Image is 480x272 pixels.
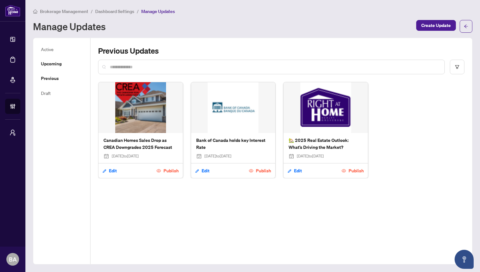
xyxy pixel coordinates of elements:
span: filter [455,65,459,69]
span: Edit [294,166,302,176]
img: 🏡 2025 Real Estate Outlook: What’s Driving the Market? [283,82,368,133]
span: home [33,9,37,14]
span: Publish [349,166,364,176]
span: BA [9,255,17,264]
button: Edit [287,165,302,176]
span: eye [157,169,161,173]
button: filter [450,60,464,74]
span: eye [342,169,346,173]
button: Edit [102,165,117,176]
span: Manage Updates [141,9,175,14]
h1: Manage Updates [33,21,106,31]
span: [DATE] to [DATE] [204,153,231,159]
span: arrow-left [464,24,468,29]
span: 🏡 2025 Real Estate Outlook: What’s Driving the Market? [289,137,363,151]
img: Bank of Canada holds key Interest Rate [191,82,276,133]
span: Publish [256,166,271,176]
h5: Draft [41,90,83,96]
h2: Previous Updates [98,46,464,56]
span: eye [249,169,253,173]
h5: Active [41,46,83,53]
h5: Previous [41,75,83,82]
button: Publish [249,165,271,176]
span: user-switch [10,129,16,136]
img: logo [5,5,20,17]
li: / [137,8,139,15]
span: [DATE] to [DATE] [297,153,324,159]
span: Canadian Homes Sales Drop as CREA Downgrades 2025 Forecast [103,137,178,151]
button: Publish [341,165,364,176]
img: Canadian Homes Sales Drop as CREA Downgrades 2025 Forecast [98,82,183,133]
button: Edit [195,165,210,176]
span: Publish [163,166,179,176]
button: Open asap [455,250,474,269]
span: Brokerage Management [40,9,88,14]
span: Edit [109,166,117,176]
h5: Upcoming [41,60,83,67]
li: / [91,8,93,15]
span: Create Update [421,20,451,30]
span: [DATE] to [DATE] [112,153,139,159]
span: Bank of Canada holds key Interest Rate [196,137,270,151]
button: Publish [156,165,179,176]
span: Edit [202,166,210,176]
button: Create Update [416,20,456,31]
span: Dashboard Settings [95,9,134,14]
